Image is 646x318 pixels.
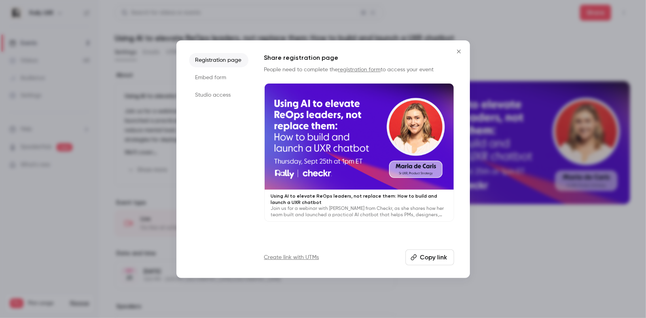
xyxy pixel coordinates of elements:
li: Registration page [189,53,248,67]
p: People need to complete the to access your event [264,66,454,74]
h1: Share registration page [264,53,454,63]
p: Join us for a webinar with [PERSON_NAME] from Checkr, as she shares how her team built and launch... [271,206,447,218]
button: Close [451,44,467,59]
a: Create link with UTMs [264,253,319,261]
li: Embed form [189,70,248,85]
button: Copy link [405,249,454,265]
li: Studio access [189,88,248,102]
a: Using AI to elevate ReOps leaders, not replace them: How to build and launch a UXR chatbotJoin us... [264,83,454,222]
p: Using AI to elevate ReOps leaders, not replace them: How to build and launch a UXR chatbot [271,193,447,206]
a: registration form [338,67,381,72]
